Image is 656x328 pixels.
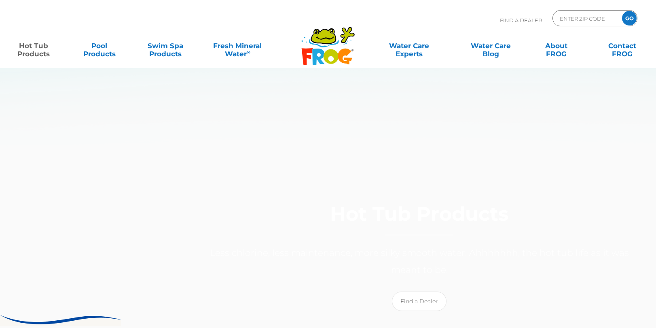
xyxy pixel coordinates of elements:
[622,11,637,26] input: GO
[500,10,542,30] p: Find A Dealer
[201,245,638,279] p: Less chlorine, less maintenance, more silky smooth water. Ahhhhhhh, the hot tub life as it was me...
[367,38,451,54] a: Water CareExperts
[465,38,516,54] a: Water CareBlog
[247,49,250,55] sup: ∞
[531,38,582,54] a: AboutFROG
[597,38,648,54] a: ContactFROG
[392,292,447,311] a: Find a Dealer
[74,38,125,54] a: PoolProducts
[8,38,59,54] a: Hot TubProducts
[297,16,359,66] img: Frog Products Logo
[201,203,638,236] h1: Hot Tub Products
[205,38,269,54] a: Fresh MineralWater∞
[140,38,191,54] a: Swim SpaProducts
